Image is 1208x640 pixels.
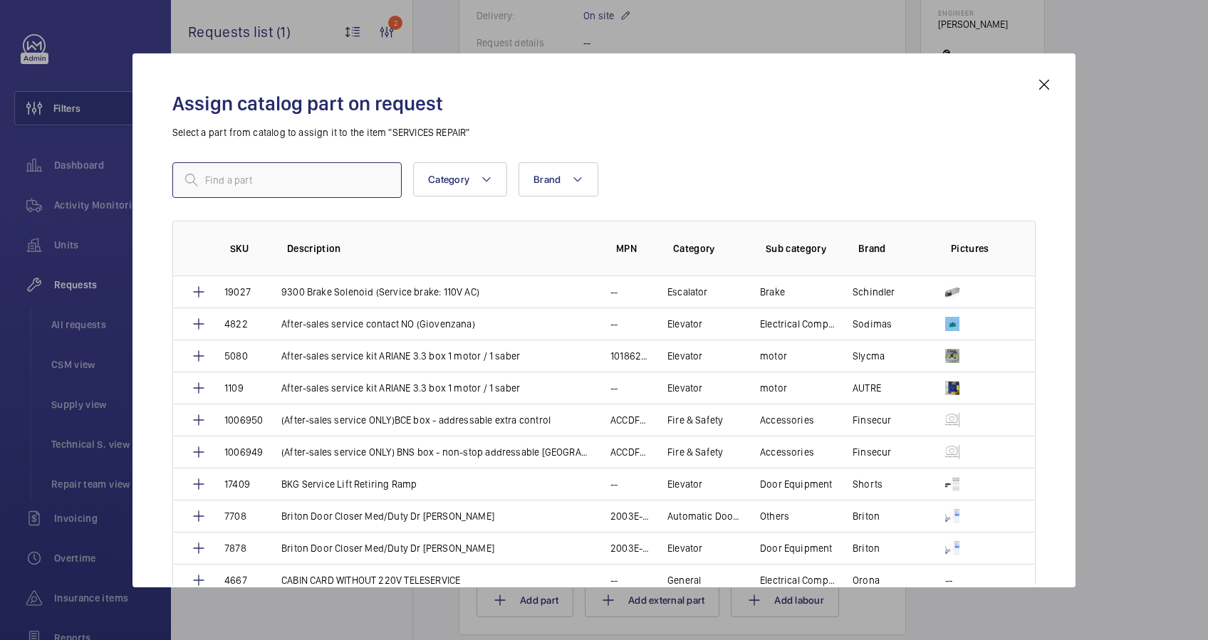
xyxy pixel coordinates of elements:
[610,541,650,555] p: 2003E-SES
[428,174,469,185] span: Category
[224,413,263,427] p: 1006950
[853,285,895,299] p: Schindler
[281,541,494,555] p: Briton Door Closer Med/Duty Dr [PERSON_NAME]
[224,477,250,491] p: 17409
[945,541,959,555] img: XHy6q7io0xeHurJWy7FuOgr33GDy570DdSvkAsBrSkOPOIBf.png
[945,477,959,491] img: QS_W4_UpzZNqVjVQXaxo_npRnNm5v3jqS6nUHUQHphQ_k7k6.png
[172,125,1036,140] p: Select a part from catalog to assign it to the item "SERVICES REPAIR"
[667,285,708,299] p: Escalator
[224,285,251,299] p: 19027
[224,445,263,459] p: 1006949
[858,241,928,256] p: Brand
[945,413,959,427] img: mgKNnLUo32YisrdXDPXwnmHuC0uVg7sd9j77u0g5nYnLw-oI.png
[281,317,475,331] p: After-sales service contact NO (Giovenzana)
[230,241,264,256] p: SKU
[760,573,835,587] p: Electrical Component
[610,573,618,587] p: --
[281,349,520,363] p: After-sales service kit ARIANE 3.3 box 1 motor / 1 saber
[281,445,593,459] p: (After-sales service ONLY) BNS box - non-stop addressable [GEOGRAPHIC_DATA]
[951,241,1006,256] p: Pictures
[224,509,246,523] p: 7708
[853,381,881,395] p: AUTRE
[667,541,702,555] p: Elevator
[760,541,833,555] p: Door Equipment
[533,174,561,185] span: Brand
[281,509,494,523] p: Briton Door Closer Med/Duty Dr [PERSON_NAME]
[760,349,787,363] p: motor
[610,445,650,459] p: ACCDF514
[760,509,789,523] p: Others
[172,162,402,198] input: Find a part
[667,317,702,331] p: Elevator
[945,573,952,587] p: --
[760,477,833,491] p: Door Equipment
[667,509,743,523] p: Automatic Doors (Vertical)
[413,162,507,196] button: Category
[853,445,891,459] p: Finsecur
[853,541,880,555] p: Briton
[610,317,618,331] p: --
[667,445,723,459] p: Fire & Safety
[610,477,618,491] p: --
[853,477,882,491] p: Shorts
[766,241,835,256] p: Sub category
[610,381,618,395] p: --
[667,477,702,491] p: Elevator
[281,285,479,299] p: 9300 Brake Solenoid (Service brake: 110V AC)
[667,413,723,427] p: Fire & Safety
[281,381,520,395] p: After-sales service kit ARIANE 3.3 box 1 motor / 1 saber
[853,349,885,363] p: Slycma
[853,317,892,331] p: Sodimas
[667,381,702,395] p: Elevator
[519,162,598,196] button: Brand
[224,381,244,395] p: 1109
[281,477,417,491] p: BKG Service Lift Retiring Ramp
[760,317,835,331] p: Electrical Component
[616,241,650,256] p: MPN
[281,413,551,427] p: (After-sales service ONLY)BCE box - addressable extra control
[945,509,959,523] img: bYtMs0o9oHQCWilTHIyebLynulk9NepO6c04qcS1KrF8QiQW.png
[667,573,701,587] p: General
[760,445,814,459] p: Accessories
[224,349,248,363] p: 5080
[673,241,743,256] p: Category
[853,573,880,587] p: Orona
[853,509,880,523] p: Briton
[287,241,593,256] p: Description
[760,413,814,427] p: Accessories
[172,90,1036,117] h2: Assign catalog part on request
[224,317,248,331] p: 4822
[281,573,460,587] p: CABIN CARD WITHOUT 220V TELESERVICE
[945,349,959,363] img: NHlwQyPy_G6MjJCLBV9Lra-JGjnv3RKEPag8noh6k0pa1bEW.png
[945,381,959,395] img: A6wQxaFqmR66Ljg7xpHVkXg5I1BKEyDds9wyz5eJP9coZIIG.png
[224,541,246,555] p: 7878
[610,285,618,299] p: --
[760,381,787,395] p: motor
[853,413,891,427] p: Finsecur
[945,285,959,299] img: l680YzNF1VvmpiMgFuFItDH31jlyMoxFPJtOQ7miFct6c8un.png
[224,573,247,587] p: 4667
[945,317,959,331] img: 4_vkgDyfh8KW-C4m8D3heUWaCICxdafRl5HJVM1HW4JmIJ7l.jpeg
[610,413,650,427] p: ACCDF515
[760,285,785,299] p: Brake
[945,445,959,459] img: mgKNnLUo32YisrdXDPXwnmHuC0uVg7sd9j77u0g5nYnLw-oI.png
[610,509,650,523] p: 2003E-SES
[667,349,702,363] p: Elevator
[610,349,650,363] p: 10186291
